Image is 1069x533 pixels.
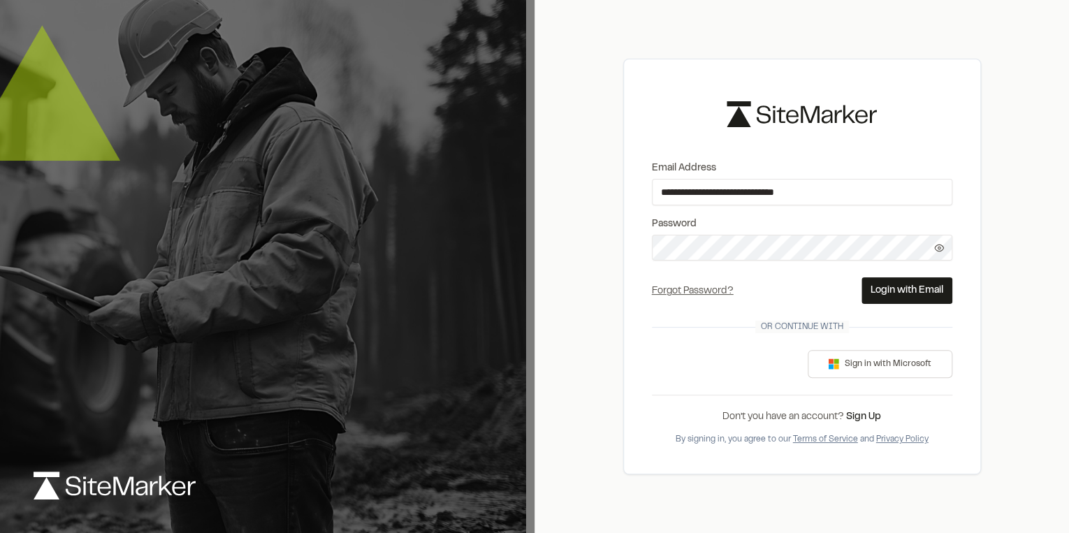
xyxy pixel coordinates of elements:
[755,321,849,333] span: Or continue with
[645,349,787,379] iframe: Sign in with Google Button
[34,472,196,499] img: logo-white-rebrand.svg
[793,433,858,446] button: Terms of Service
[652,409,952,425] div: Don’t you have an account?
[808,350,952,378] button: Sign in with Microsoft
[727,101,877,127] img: logo-black-rebrand.svg
[652,287,734,295] a: Forgot Password?
[652,161,952,176] label: Email Address
[846,413,881,421] a: Sign Up
[861,277,952,304] button: Login with Email
[876,433,929,446] button: Privacy Policy
[652,217,952,232] label: Password
[652,433,952,446] div: By signing in, you agree to our and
